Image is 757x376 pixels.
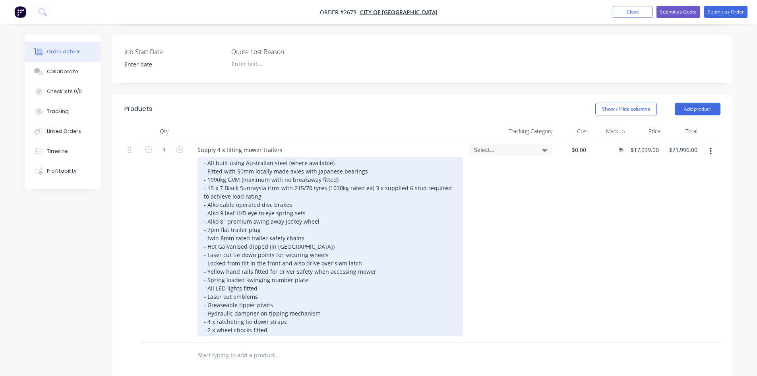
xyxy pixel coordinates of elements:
[25,141,101,161] button: Timeline
[656,6,700,18] button: Submit as Quote
[47,168,77,175] div: Profitability
[25,121,101,141] button: Linked Orders
[592,123,628,139] div: Markup
[191,144,289,156] div: Supply 4 x tilting mower trailers
[119,58,218,70] input: Enter date
[360,8,438,16] a: City of [GEOGRAPHIC_DATA]
[231,47,331,56] label: Quote Lost Reason
[47,68,78,75] div: Collaborate
[47,148,68,155] div: Timeline
[704,6,747,18] button: Submit as Order
[47,128,81,135] div: Linked Orders
[466,123,556,139] div: Tracking Category
[619,145,623,154] span: %
[25,82,101,101] button: Checklists 0/0
[613,6,652,18] button: Close
[595,103,657,115] button: Show / Hide columns
[47,48,81,55] div: Order details
[628,123,664,139] div: Price
[47,88,82,95] div: Checklists 0/0
[140,123,188,139] div: Qty
[25,161,101,181] button: Profitability
[47,108,69,115] div: Tracking
[197,347,356,363] input: Start typing to add a product...
[197,157,463,336] div: - All built using Australian steel (where available) - Fitted with 50mm locally made axles with J...
[556,123,592,139] div: Cost
[474,146,534,154] span: Select...
[25,62,101,82] button: Collaborate
[25,42,101,62] button: Order details
[124,47,224,56] label: Job Start Date
[675,103,720,115] button: Add product
[14,6,26,18] img: Factory
[124,104,152,114] div: Products
[25,101,101,121] button: Tracking
[664,123,700,139] div: Total
[320,8,360,16] span: Order #2678 -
